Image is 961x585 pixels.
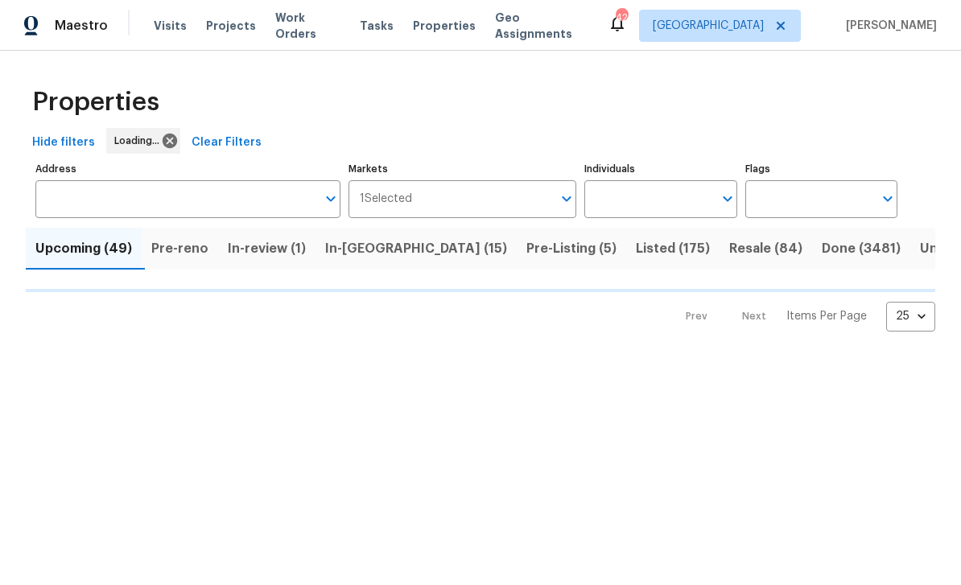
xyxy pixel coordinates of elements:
[729,237,802,260] span: Resale (84)
[360,20,394,31] span: Tasks
[653,18,764,34] span: [GEOGRAPHIC_DATA]
[716,187,739,210] button: Open
[495,10,588,42] span: Geo Assignments
[886,295,935,337] div: 25
[320,187,342,210] button: Open
[745,164,897,174] label: Flags
[192,133,262,153] span: Clear Filters
[55,18,108,34] span: Maestro
[876,187,899,210] button: Open
[32,133,95,153] span: Hide filters
[636,237,710,260] span: Listed (175)
[228,237,306,260] span: In-review (1)
[275,10,340,42] span: Work Orders
[786,308,867,324] p: Items Per Page
[32,94,159,110] span: Properties
[206,18,256,34] span: Projects
[35,237,132,260] span: Upcoming (49)
[839,18,937,34] span: [PERSON_NAME]
[106,128,180,154] div: Loading...
[151,237,208,260] span: Pre-reno
[185,128,268,158] button: Clear Filters
[360,192,412,206] span: 1 Selected
[670,302,935,332] nav: Pagination Navigation
[325,237,507,260] span: In-[GEOGRAPHIC_DATA] (15)
[616,10,627,26] div: 42
[555,187,578,210] button: Open
[526,237,617,260] span: Pre-Listing (5)
[349,164,577,174] label: Markets
[35,164,340,174] label: Address
[584,164,736,174] label: Individuals
[822,237,901,260] span: Done (3481)
[154,18,187,34] span: Visits
[26,128,101,158] button: Hide filters
[114,133,166,149] span: Loading...
[413,18,476,34] span: Properties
